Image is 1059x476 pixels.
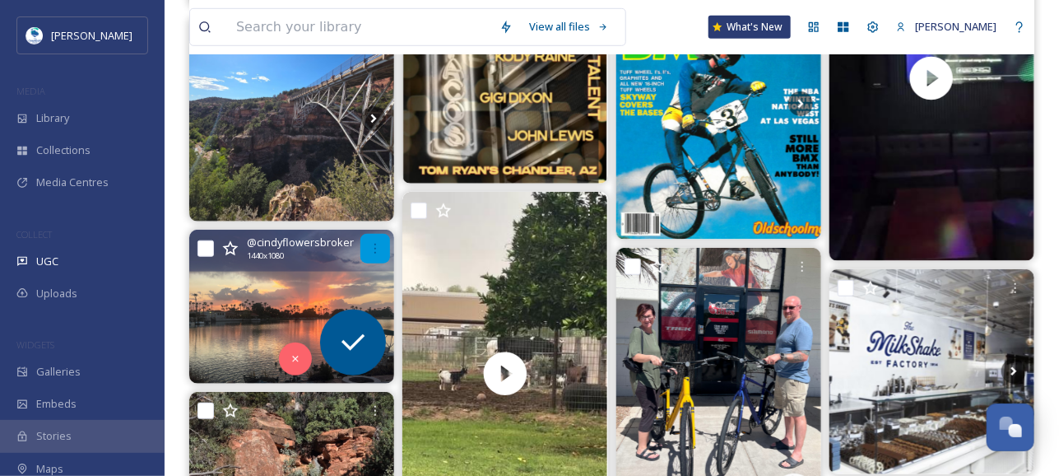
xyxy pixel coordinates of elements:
span: Uploads [36,286,77,301]
span: Collections [36,142,91,158]
span: Media Centres [36,175,109,190]
span: [PERSON_NAME] [51,28,132,43]
span: Galleries [36,364,81,380]
img: download.jpeg [26,27,43,44]
span: Library [36,110,69,126]
button: Open Chat [987,404,1034,451]
a: What's New [708,16,791,39]
a: View all files [521,11,617,43]
a: [PERSON_NAME] [888,11,1005,43]
span: Stories [36,428,72,444]
span: [PERSON_NAME] [915,19,996,34]
span: 1440 x 1080 [247,250,284,262]
input: Search your library [228,9,491,45]
span: UGC [36,254,58,269]
span: Embeds [36,396,77,412]
span: MEDIA [16,85,45,97]
img: Oak Creek Bridge and Snoopy . (9/16) . #az #arizona #abandoned #explore #exploring #lakepleasant ... [189,16,394,222]
span: WIDGETS [16,338,54,351]
span: @ cindyflowersbroker [247,235,354,250]
img: Did you know our "8 months of PERFECT" are almost here?!!! I do admit that we have 4 pretty hot m... [189,230,394,384]
img: 🍦🥤 Arizona just got a whole lot sweeter! The Milkshake Factory is now open in Chandler 🎉 Swing by... [829,269,1034,474]
span: COLLECT [16,228,52,240]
